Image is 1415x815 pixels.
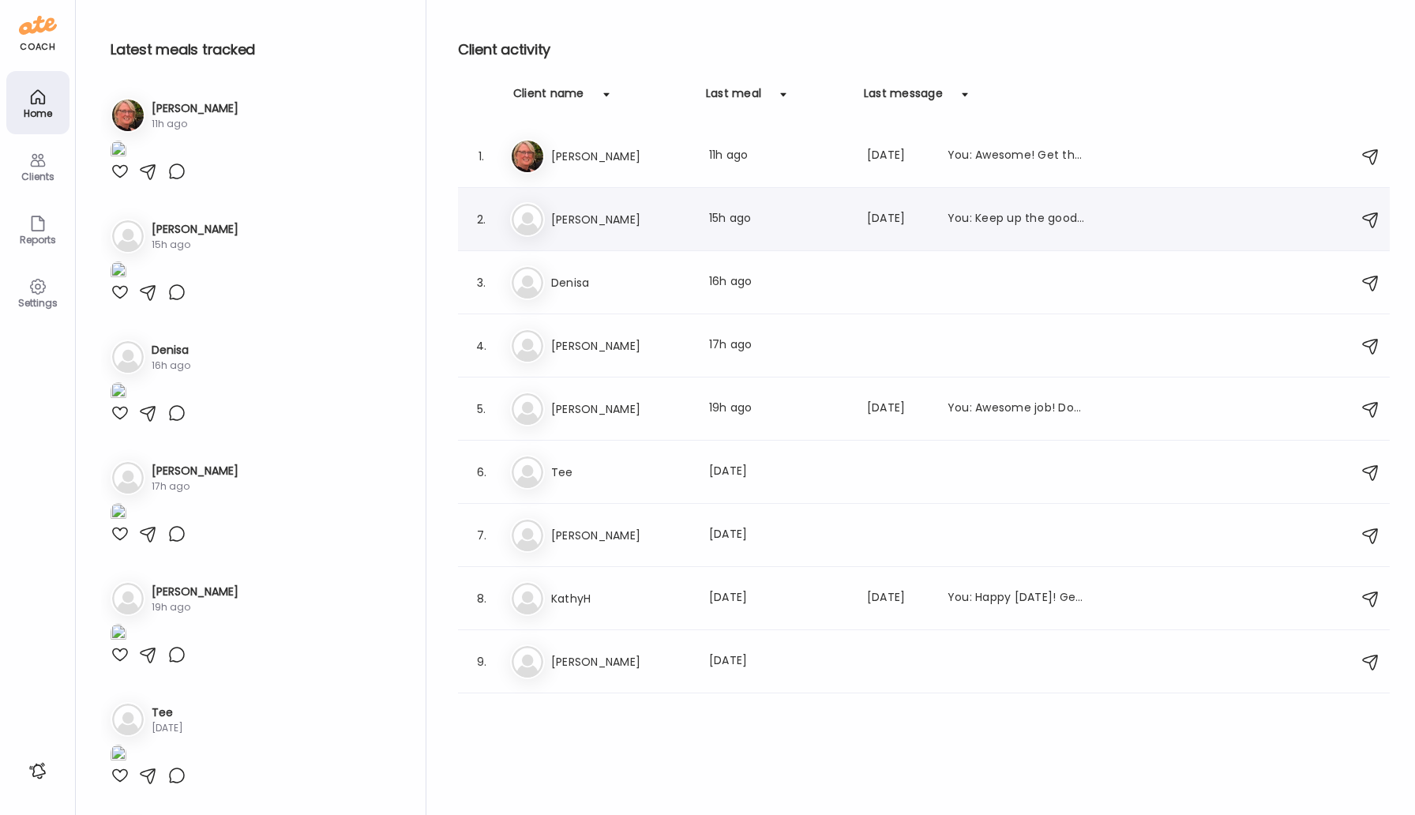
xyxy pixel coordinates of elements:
img: ate [19,13,57,38]
div: 16h ago [709,273,848,292]
div: 3. [472,273,491,292]
div: [DATE] [709,589,848,608]
img: images%2FMmnsg9FMMIdfUg6NitmvFa1XKOJ3%2Fe3smw3YPvrQDrvpRcvS8%2FWXbJwqJsKc7zJiUmWOPS_1080 [111,503,126,524]
div: Home [9,108,66,118]
img: bg-avatar-default.svg [112,341,144,373]
div: 17h ago [709,336,848,355]
h3: Denisa [551,273,690,292]
div: 17h ago [152,479,238,494]
div: [DATE] [867,400,929,419]
div: Clients [9,171,66,182]
h3: [PERSON_NAME] [551,526,690,545]
div: 6. [472,463,491,482]
div: [DATE] [709,526,848,545]
div: 15h ago [152,238,238,252]
div: [DATE] [867,147,929,166]
div: [DATE] [709,652,848,671]
h3: [PERSON_NAME] [551,336,690,355]
h3: [PERSON_NAME] [551,210,690,229]
div: 11h ago [152,117,238,131]
div: 16h ago [152,359,190,373]
h3: Tee [152,704,183,721]
img: bg-avatar-default.svg [512,456,543,488]
div: 2. [472,210,491,229]
img: bg-avatar-default.svg [512,520,543,551]
div: 8. [472,589,491,608]
h2: Client activity [458,38,1390,62]
h3: [PERSON_NAME] [551,400,690,419]
h3: [PERSON_NAME] [152,221,238,238]
div: [DATE] [152,721,183,735]
div: You: Awesome! Get that sleep in for [DATE] and [DATE], you're doing great! [948,147,1087,166]
img: bg-avatar-default.svg [112,462,144,494]
div: You: Awesome job! Don't forget to add in sleep and water intake! Keep up the good work! [948,400,1087,419]
h3: [PERSON_NAME] [551,147,690,166]
div: 9. [472,652,491,671]
h3: [PERSON_NAME] [152,100,238,117]
div: 19h ago [709,400,848,419]
div: Last message [864,85,943,111]
div: You: Happy [DATE]! Get that food/water/sleep in from the past few days [DATE]! Enjoy your weekend! [948,589,1087,608]
div: 5. [472,400,491,419]
h3: KathyH [551,589,690,608]
div: 1. [472,147,491,166]
img: bg-avatar-default.svg [512,393,543,425]
div: Last meal [706,85,761,111]
h3: Tee [551,463,690,482]
div: 19h ago [152,600,238,614]
img: images%2FTWbYycbN6VXame8qbTiqIxs9Hvy2%2FHEhYX7XCjfySwsdAmRQy%2F2QIH49Lz1z8PasRtegLx_1080 [111,261,126,283]
img: bg-avatar-default.svg [512,583,543,614]
h2: Latest meals tracked [111,38,400,62]
div: 15h ago [709,210,848,229]
img: bg-avatar-default.svg [512,646,543,678]
img: images%2FpjsnEiu7NkPiZqu6a8wFh07JZ2F3%2F1vJzNjmiTd7wQEEBH6ua%2F7rTqMcMs7v637bU5FUpq_1080 [111,382,126,404]
img: images%2FahVa21GNcOZO3PHXEF6GyZFFpym1%2FOcyNkwVjYJBvEYYiiOLH%2FpkH2drmi8X6viV0Ltzh9_1080 [111,141,126,162]
img: bg-avatar-default.svg [112,583,144,614]
div: [DATE] [709,463,848,482]
div: 7. [472,526,491,545]
img: bg-avatar-default.svg [112,704,144,735]
div: Settings [9,298,66,308]
img: bg-avatar-default.svg [112,220,144,252]
img: bg-avatar-default.svg [512,267,543,299]
img: avatars%2FahVa21GNcOZO3PHXEF6GyZFFpym1 [512,141,543,172]
h3: [PERSON_NAME] [152,463,238,479]
img: avatars%2FahVa21GNcOZO3PHXEF6GyZFFpym1 [112,100,144,131]
div: 11h ago [709,147,848,166]
div: [DATE] [867,210,929,229]
div: 4. [472,336,491,355]
h3: Denisa [152,342,190,359]
h3: [PERSON_NAME] [152,584,238,600]
div: You: Keep up the good work! Get that food in! [948,210,1087,229]
div: Reports [9,235,66,245]
div: [DATE] [867,589,929,608]
img: images%2Foo7fuxIcn3dbckGTSfsqpZasXtv1%2FQ2qRbztj0ar0lKIKVZKP%2Fd3my3epA7eeYVD1DATKc_1080 [111,745,126,766]
div: coach [20,40,55,54]
img: images%2FCVHIpVfqQGSvEEy3eBAt9lLqbdp1%2Fd8zh7Ki87K922BM2HdbH%2Fmba3POKhIyoyA6bQyob5_1080 [111,624,126,645]
img: bg-avatar-default.svg [512,330,543,362]
img: bg-avatar-default.svg [512,204,543,235]
h3: [PERSON_NAME] [551,652,690,671]
div: Client name [513,85,584,111]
